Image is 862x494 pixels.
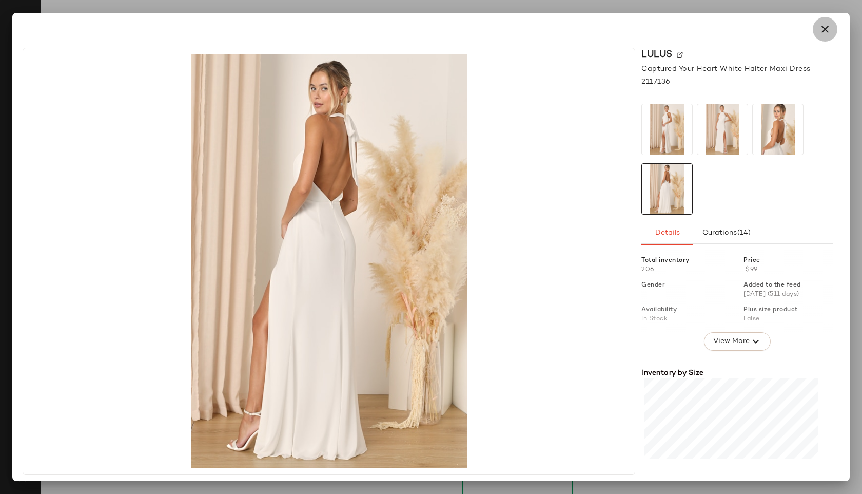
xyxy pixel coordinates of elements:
img: 10557141_2117136.jpg [642,164,692,214]
img: 10557141_2117136.jpg [29,54,629,468]
span: Captured Your Heart White Halter Maxi Dress [641,64,811,74]
img: 10557101_2117136.jpg [642,104,692,155]
div: Inventory by Size [641,368,821,378]
button: View More [704,332,771,351]
span: Curations [701,229,751,237]
span: View More [713,335,750,348]
span: (14) [737,229,751,237]
span: 2117136 [641,77,671,87]
span: Lulus [641,48,673,62]
img: 10557121_2117136.jpg [753,104,803,155]
img: 10557081_2117136.jpg [697,104,748,155]
img: svg%3e [677,52,683,58]
span: Details [654,229,679,237]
